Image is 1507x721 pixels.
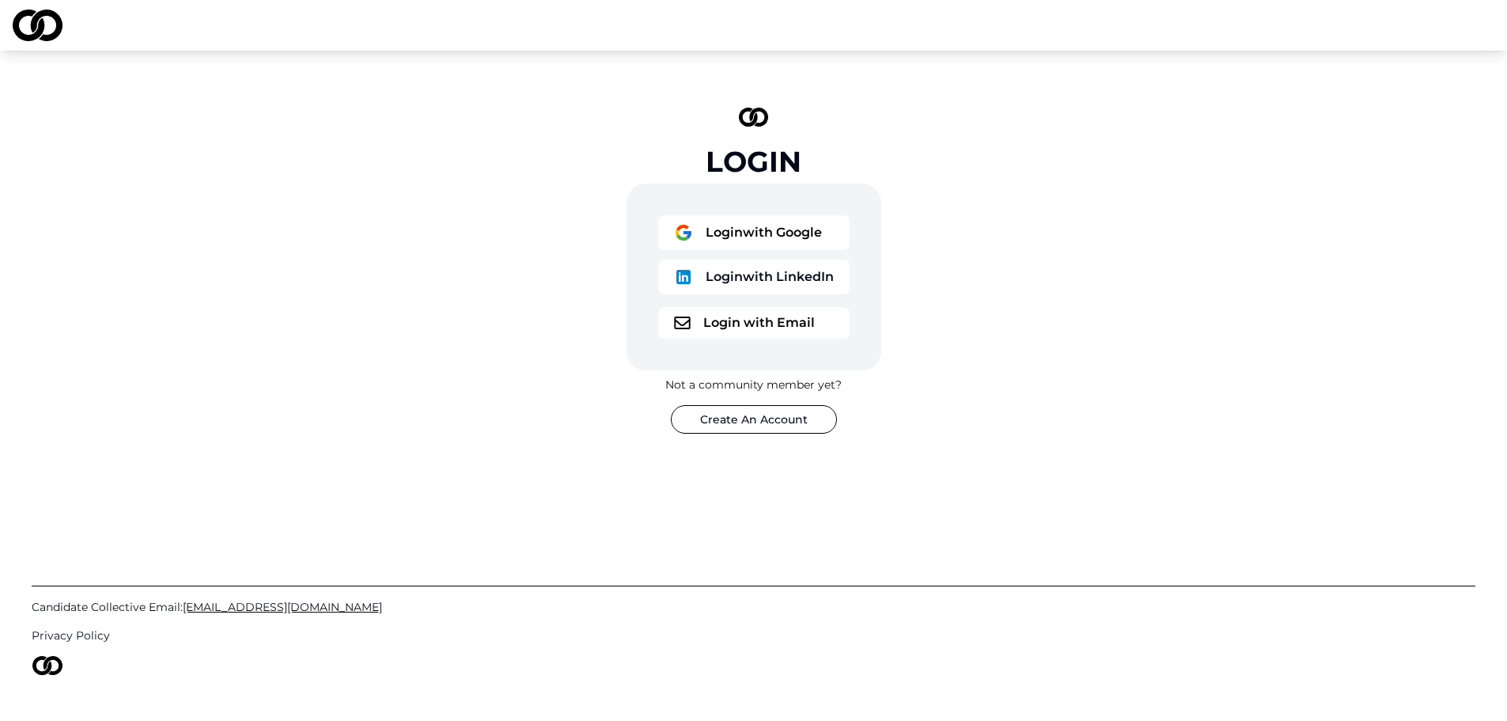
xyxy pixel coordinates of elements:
[674,268,693,287] img: logo
[32,628,1475,643] a: Privacy Policy
[658,260,850,294] button: logoLoginwith LinkedIn
[665,377,842,393] div: Not a community member yet?
[706,146,801,177] div: Login
[13,9,62,41] img: logo
[32,599,1475,615] a: Candidate Collective Email:[EMAIL_ADDRESS][DOMAIN_NAME]
[674,223,693,242] img: logo
[674,317,691,329] img: logo
[671,405,837,434] button: Create An Account
[658,215,850,250] button: logoLoginwith Google
[183,600,382,614] span: [EMAIL_ADDRESS][DOMAIN_NAME]
[739,108,769,127] img: logo
[658,307,850,339] button: logoLogin with Email
[32,656,63,675] img: logo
